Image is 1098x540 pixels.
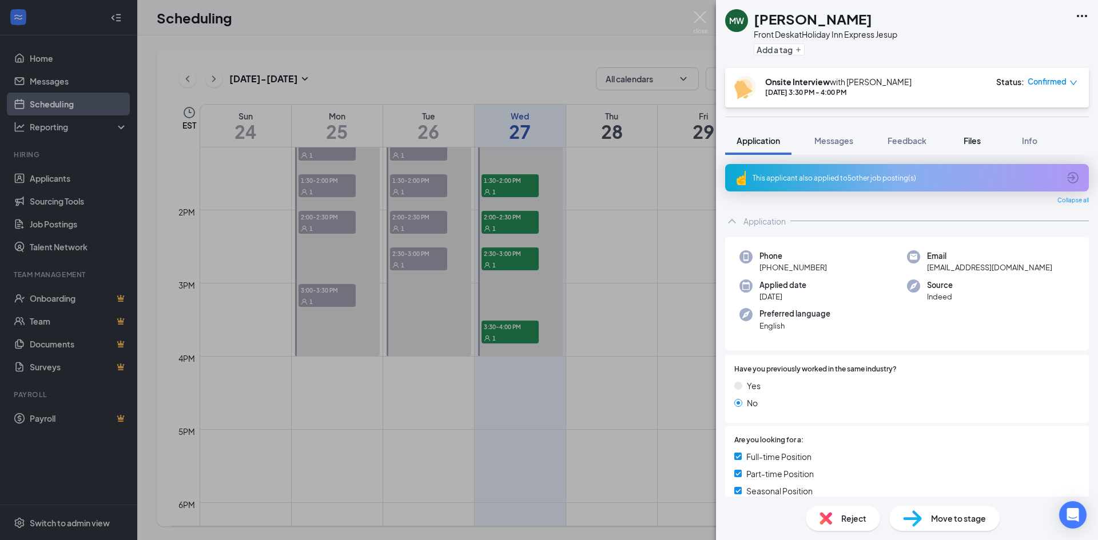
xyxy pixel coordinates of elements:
[795,46,802,53] svg: Plus
[765,76,912,87] div: with [PERSON_NAME]
[759,250,827,262] span: Phone
[746,450,811,463] span: Full-time Position
[759,279,806,291] span: Applied date
[814,135,853,146] span: Messages
[737,135,780,146] span: Application
[734,435,803,446] span: Are you looking for a:
[1066,171,1080,185] svg: ArrowCircle
[927,291,953,302] span: Indeed
[1057,196,1089,205] span: Collapse all
[765,77,830,87] b: Onsite Interview
[729,15,744,26] div: MW
[841,512,866,525] span: Reject
[996,76,1024,87] div: Status :
[747,397,758,409] span: No
[754,43,805,55] button: PlusAdd a tag
[1069,79,1077,87] span: down
[1075,9,1089,23] svg: Ellipses
[746,467,814,480] span: Part-time Position
[753,173,1059,183] div: This applicant also applied to 5 other job posting(s)
[734,364,897,375] span: Have you previously worked in the same industry?
[927,250,1052,262] span: Email
[964,135,981,146] span: Files
[931,512,986,525] span: Move to stage
[725,214,739,228] svg: ChevronUp
[759,291,806,302] span: [DATE]
[1028,76,1067,87] span: Confirmed
[765,87,912,97] div: [DATE] 3:30 PM - 4:00 PM
[759,320,830,331] span: English
[747,379,761,392] span: Yes
[754,29,897,40] div: Front Desk at Holiday Inn Express Jesup
[746,485,813,497] span: Seasonal Position
[1059,501,1087,529] div: Open Intercom Messenger
[759,262,827,273] span: [PHONE_NUMBER]
[888,135,926,146] span: Feedback
[759,308,830,319] span: Preferred language
[1022,135,1037,146] span: Info
[927,262,1052,273] span: [EMAIL_ADDRESS][DOMAIN_NAME]
[754,9,872,29] h1: [PERSON_NAME]
[743,215,786,227] div: Application
[927,279,953,291] span: Source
